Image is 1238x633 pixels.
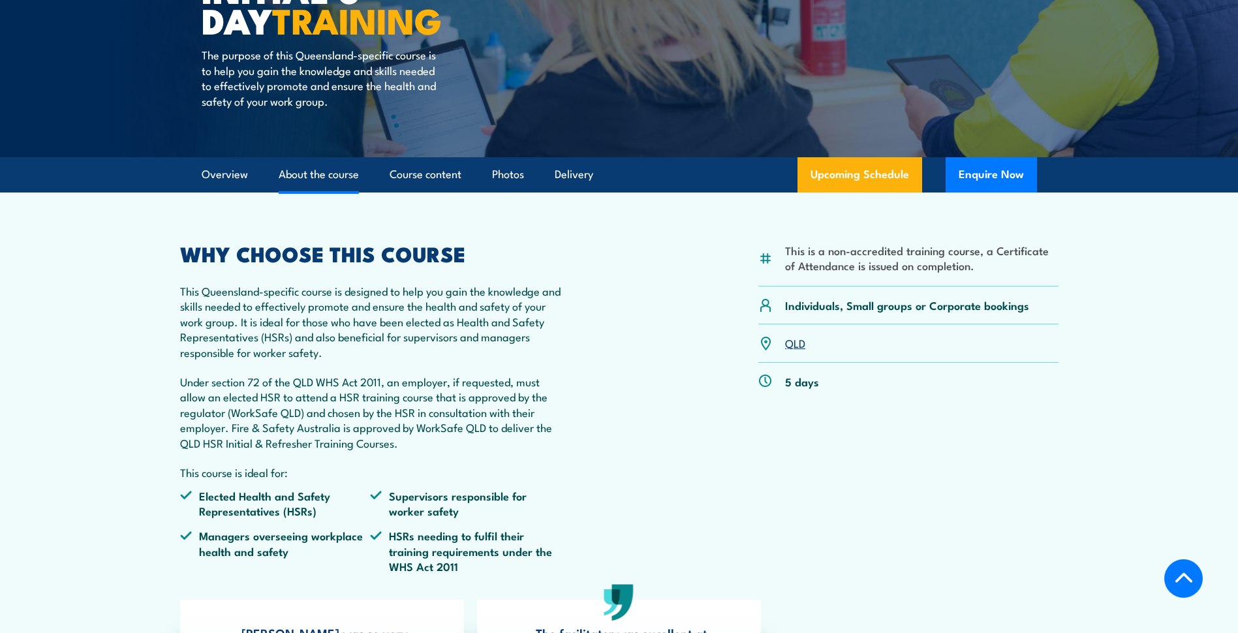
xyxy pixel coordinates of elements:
li: HSRs needing to fulfil their training requirements under the WHS Act 2011 [370,528,561,574]
a: About the course [279,157,359,192]
li: Managers overseeing workplace health and safety [180,528,371,574]
li: Elected Health and Safety Representatives (HSRs) [180,488,371,519]
p: This Queensland-specific course is designed to help you gain the knowledge and skills needed to e... [180,283,561,360]
p: Under section 72 of the QLD WHS Act 2011, an employer, if requested, must allow an elected HSR to... [180,374,561,450]
p: The purpose of this Queensland-specific course is to help you gain the knowledge and skills neede... [202,47,440,108]
a: Photos [492,157,524,192]
a: Delivery [555,157,593,192]
h2: WHY CHOOSE THIS COURSE [180,244,561,262]
p: Individuals, Small groups or Corporate bookings [785,298,1029,313]
p: This course is ideal for: [180,465,561,480]
li: Supervisors responsible for worker safety [370,488,561,519]
a: Upcoming Schedule [797,157,922,193]
a: QLD [785,335,805,350]
button: Enquire Now [946,157,1037,193]
p: 5 days [785,374,819,389]
li: This is a non-accredited training course, a Certificate of Attendance is issued on completion. [785,243,1059,273]
a: Overview [202,157,248,192]
a: Course content [390,157,461,192]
